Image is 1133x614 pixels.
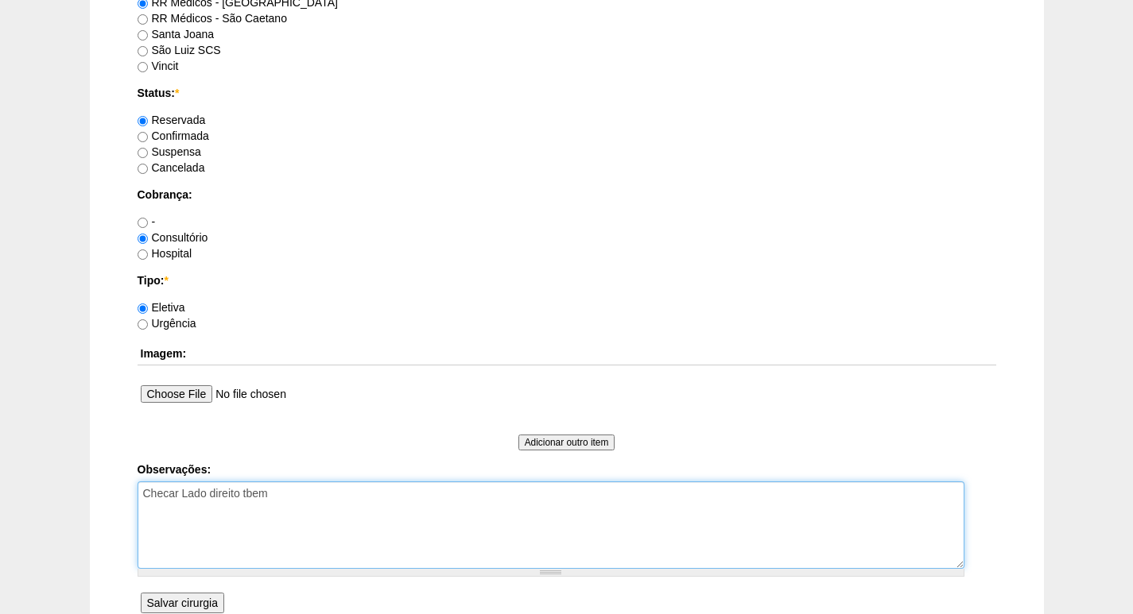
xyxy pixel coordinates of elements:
[164,274,168,287] span: Este campo é obrigatório.
[141,593,224,613] input: Salvar cirurgia
[138,116,148,126] input: Reservada
[138,114,206,126] label: Reservada
[138,303,148,314] input: Eletiva
[138,132,148,142] input: Confirmada
[138,301,185,314] label: Eletiva
[138,46,148,56] input: São Luiz SCS
[138,461,996,477] label: Observações:
[138,218,148,228] input: -
[138,12,287,25] label: RR Médicos - São Caetano
[138,231,208,244] label: Consultório
[138,44,221,56] label: São Luiz SCS
[138,14,148,25] input: RR Médicos - São Caetano
[138,187,996,203] label: Cobrança:
[138,85,996,101] label: Status:
[138,215,156,228] label: -
[138,145,201,158] label: Suspensa
[138,342,996,365] th: Imagem:
[518,434,615,450] input: Adicionar outro item
[138,28,215,41] label: Santa Joana
[175,87,179,99] span: Este campo é obrigatório.
[138,30,148,41] input: Santa Joana
[138,317,196,330] label: Urgência
[138,60,179,72] label: Vincit
[138,62,148,72] input: Vincit
[138,164,148,174] input: Cancelada
[138,247,192,260] label: Hospital
[138,272,996,288] label: Tipo:
[138,129,209,142] label: Confirmada
[138,234,148,244] input: Consultório
[138,319,148,330] input: Urgência
[138,161,205,174] label: Cancelada
[138,249,148,260] input: Hospital
[138,148,148,158] input: Suspensa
